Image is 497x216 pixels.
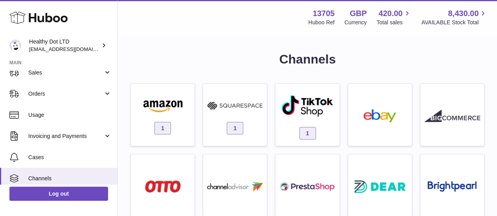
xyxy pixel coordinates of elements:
[154,122,171,134] span: 1
[28,111,112,119] span: Usage
[9,187,108,201] a: Log out
[207,158,263,212] a: roseta-channel-advisor
[207,182,263,191] img: roseta-channel-advisor
[281,94,334,117] img: roseta-tiktokshop
[350,8,367,19] strong: GBP
[424,109,480,122] img: roseta-bigcommerce
[421,8,488,26] a: 8,430.00 AVAILABLE Stock Total
[28,133,103,140] span: Invoicing and Payments
[345,19,367,26] div: Currency
[207,88,263,142] a: squarespace 1
[308,19,335,26] div: Huboo Ref
[352,178,408,195] img: roseta-dear
[135,99,191,112] img: amazon
[145,180,181,192] img: roseta-otto
[207,99,263,112] img: squarespace
[421,19,488,26] span: AVAILABLE Stock Total
[279,88,335,142] a: roseta-tiktokshop 1
[29,46,116,52] span: [EMAIL_ADDRESS][DOMAIN_NAME]
[227,122,243,134] span: 1
[28,175,112,182] span: Channels
[352,109,408,122] img: ebay
[313,8,335,19] strong: 13705
[424,158,480,212] a: roseta-brightpearl
[376,8,411,26] a: 420.00 Total sales
[427,181,477,192] img: roseta-brightpearl
[279,158,335,212] a: roseta-prestashop
[376,19,411,26] span: Total sales
[299,127,316,140] span: 1
[135,88,191,142] a: amazon 1
[352,158,408,212] a: roseta-dear
[135,158,191,212] a: roseta-otto
[352,88,408,142] a: ebay
[29,38,100,53] div: Healthy Dot LTD
[28,90,103,98] span: Orders
[28,154,112,161] span: Cases
[448,8,479,19] span: 8,430.00
[9,40,21,51] img: internalAdmin-13705@internal.huboo.com
[378,8,402,19] span: 420.00
[130,51,484,68] h1: Channels
[424,88,480,142] a: roseta-bigcommerce
[28,69,103,76] span: Sales
[279,180,335,193] img: roseta-prestashop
